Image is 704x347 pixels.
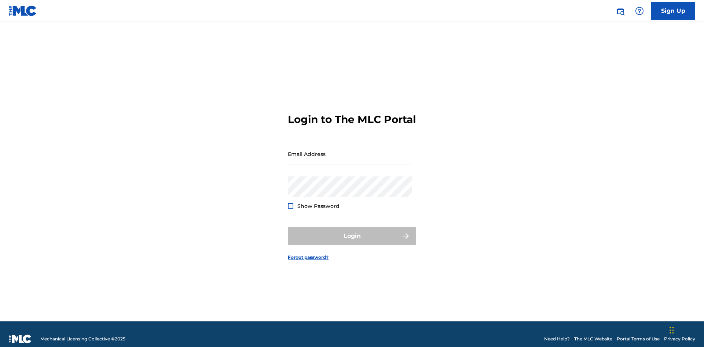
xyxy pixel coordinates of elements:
[667,312,704,347] iframe: Chat Widget
[297,203,340,209] span: Show Password
[670,319,674,341] div: Drag
[617,336,660,342] a: Portal Terms of Use
[613,4,628,18] a: Public Search
[40,336,125,342] span: Mechanical Licensing Collective © 2025
[651,2,695,20] a: Sign Up
[288,113,416,126] h3: Login to The MLC Portal
[544,336,570,342] a: Need Help?
[635,7,644,15] img: help
[664,336,695,342] a: Privacy Policy
[632,4,647,18] div: Help
[574,336,612,342] a: The MLC Website
[9,335,32,343] img: logo
[616,7,625,15] img: search
[9,5,37,16] img: MLC Logo
[288,254,329,261] a: Forgot password?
